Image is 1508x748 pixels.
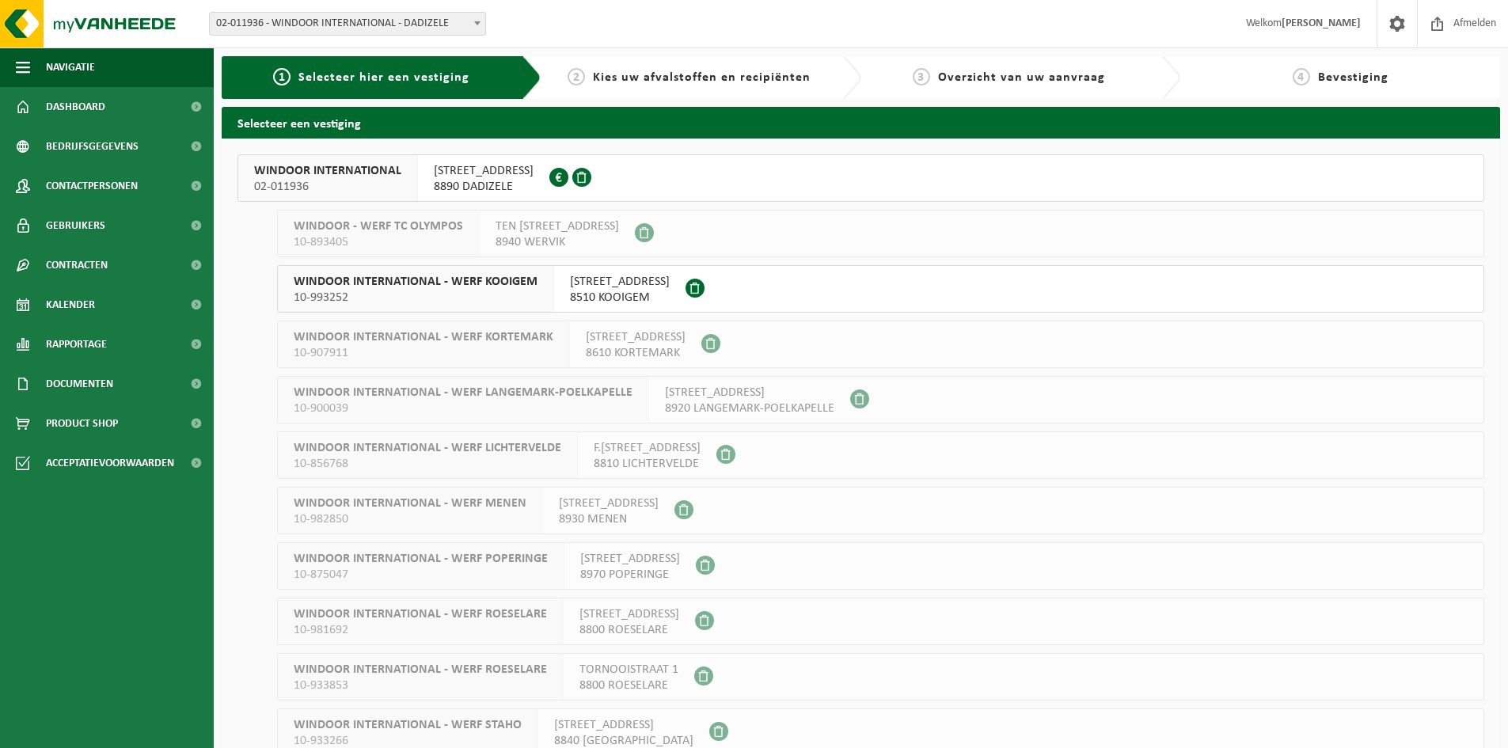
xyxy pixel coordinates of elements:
button: WINDOOR INTERNATIONAL 02-011936 [STREET_ADDRESS]8890 DADIZELE [237,154,1484,202]
span: 02-011936 [254,179,401,195]
span: Bedrijfsgegevens [46,127,139,166]
span: 8970 POPERINGE [580,567,680,583]
span: TEN [STREET_ADDRESS] [496,218,619,234]
span: 8890 DADIZELE [434,179,534,195]
span: WINDOOR INTERNATIONAL - WERF KORTEMARK [294,329,553,345]
span: Rapportage [46,325,107,364]
span: 2 [568,68,585,85]
span: 8920 LANGEMARK-POELKAPELLE [665,401,834,416]
span: 3 [913,68,930,85]
span: Kalender [46,285,95,325]
span: [STREET_ADDRESS] [434,163,534,179]
button: WINDOOR INTERNATIONAL - WERF KOOIGEM 10-993252 [STREET_ADDRESS]8510 KOOIGEM [277,265,1484,313]
span: Overzicht van uw aanvraag [938,71,1105,84]
span: WINDOOR INTERNATIONAL - WERF ROESELARE [294,606,547,622]
span: Documenten [46,364,113,404]
span: Navigatie [46,47,95,87]
span: WINDOOR INTERNATIONAL - WERF ROESELARE [294,662,547,678]
span: 8510 KOOIGEM [570,290,670,306]
span: 10-907911 [294,345,553,361]
strong: [PERSON_NAME] [1282,17,1361,29]
span: Product Shop [46,404,118,443]
span: [STREET_ADDRESS] [579,606,679,622]
span: 8800 ROESELARE [579,678,678,693]
span: 1 [273,68,291,85]
span: 10-875047 [294,567,548,583]
span: 8610 KORTEMARK [586,345,686,361]
span: [STREET_ADDRESS] [559,496,659,511]
span: [STREET_ADDRESS] [570,274,670,290]
span: 10-981692 [294,622,547,638]
span: WINDOOR INTERNATIONAL - WERF KOOIGEM [294,274,537,290]
span: Acceptatievoorwaarden [46,443,174,483]
span: 02-011936 - WINDOOR INTERNATIONAL - DADIZELE [210,13,485,35]
span: 02-011936 - WINDOOR INTERNATIONAL - DADIZELE [209,12,486,36]
span: 8930 MENEN [559,511,659,527]
span: TORNOOISTRAAT 1 [579,662,678,678]
span: Gebruikers [46,206,105,245]
span: 10-900039 [294,401,632,416]
span: WINDOOR INTERNATIONAL - WERF MENEN [294,496,526,511]
span: 8810 LICHTERVELDE [594,456,701,472]
span: [STREET_ADDRESS] [554,717,693,733]
span: [STREET_ADDRESS] [586,329,686,345]
span: 10-993252 [294,290,537,306]
span: WINDOOR INTERNATIONAL [254,163,401,179]
span: 10-893405 [294,234,463,250]
span: 10-856768 [294,456,561,472]
span: [STREET_ADDRESS] [580,551,680,567]
span: Dashboard [46,87,105,127]
span: Contracten [46,245,108,285]
span: WINDOOR INTERNATIONAL - WERF STAHO [294,717,522,733]
span: WINDOOR INTERNATIONAL - WERF LICHTERVELDE [294,440,561,456]
span: F.[STREET_ADDRESS] [594,440,701,456]
span: 8940 WERVIK [496,234,619,250]
span: 4 [1293,68,1310,85]
span: WINDOOR - WERF TC OLYMPOS [294,218,463,234]
span: WINDOOR INTERNATIONAL - WERF POPERINGE [294,551,548,567]
span: Contactpersonen [46,166,138,206]
span: [STREET_ADDRESS] [665,385,834,401]
span: Kies uw afvalstoffen en recipiënten [593,71,811,84]
span: WINDOOR INTERNATIONAL - WERF LANGEMARK-POELKAPELLE [294,385,632,401]
span: Selecteer hier een vestiging [298,71,469,84]
h2: Selecteer een vestiging [222,107,1500,138]
span: 8800 ROESELARE [579,622,679,638]
span: 10-982850 [294,511,526,527]
span: 10-933853 [294,678,547,693]
span: Bevestiging [1318,71,1388,84]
